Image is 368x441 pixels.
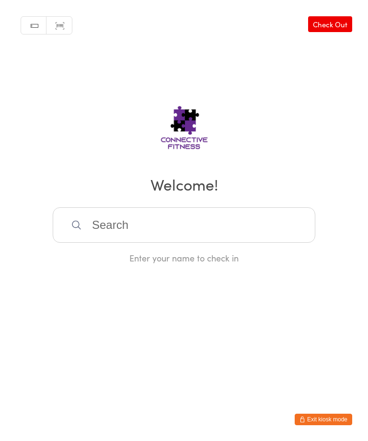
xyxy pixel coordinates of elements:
div: Enter your name to check in [53,252,315,264]
button: Exit kiosk mode [295,414,352,425]
input: Search [53,207,315,243]
img: Connective Fitness [130,88,238,160]
h2: Welcome! [10,173,358,195]
a: Check Out [308,16,352,32]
